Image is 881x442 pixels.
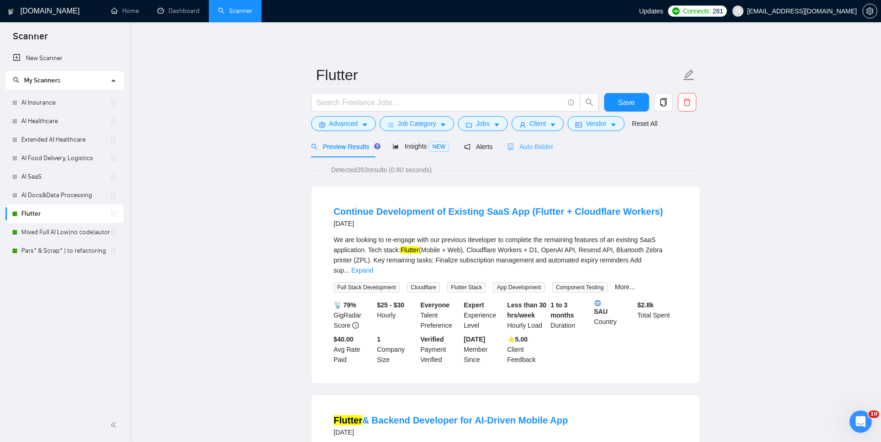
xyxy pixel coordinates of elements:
span: caret-down [550,121,556,128]
span: edit [683,69,695,81]
span: holder [110,229,117,236]
span: ... [344,267,350,274]
div: Hourly Load [506,300,549,330]
a: AI Docs&Data Processing [21,186,110,205]
input: Search Freelance Jobs... [317,97,564,108]
span: NEW [429,142,449,152]
div: Member Since [462,334,506,365]
button: setting [862,4,877,19]
a: Extended AI Healthcare [21,131,110,149]
span: info-circle [568,100,574,106]
b: ⭐️ 5.00 [507,336,528,343]
div: We are looking to re-engage with our previous developer to complete the remaining features of an ... [334,235,677,275]
span: Cloudflare [407,282,440,293]
span: setting [319,121,325,128]
li: Extended AI Healthcare [6,131,124,149]
b: $25 - $30 [377,301,404,309]
b: 📡 79% [334,301,356,309]
b: $40.00 [334,336,354,343]
a: AI Healthcare [21,112,110,131]
img: upwork-logo.png [672,7,680,15]
span: caret-down [440,121,446,128]
span: double-left [110,420,119,430]
span: holder [110,173,117,181]
button: idcardVendorcaret-down [568,116,624,131]
span: Jobs [476,118,490,129]
li: AI Insurance [6,93,124,112]
button: folderJobscaret-down [458,116,508,131]
b: Verified [420,336,444,343]
a: New Scanner [13,49,116,68]
a: More... [615,283,635,291]
input: Scanner name... [316,63,681,87]
b: SAU [594,300,634,315]
span: Save [618,97,635,108]
b: 1 [377,336,381,343]
span: Updates [639,7,663,15]
span: Scanner [6,30,55,49]
button: userClientcaret-down [512,116,564,131]
div: Hourly [375,300,419,330]
mark: Flutter [400,246,419,254]
div: Duration [549,300,592,330]
a: Flutter& Backend Developer for AI-Driven Mobile App [334,415,568,425]
span: holder [110,136,117,143]
a: dashboardDashboard [157,7,200,15]
button: Save [604,93,649,112]
span: caret-down [494,121,500,128]
span: Vendor [586,118,606,129]
div: Country [592,300,636,330]
button: search [580,93,599,112]
a: Expand [351,267,373,274]
a: AI Food Delivery, Logistics [21,149,110,168]
div: Total Spent [636,300,679,330]
span: search [311,143,318,150]
div: GigRadar Score [332,300,375,330]
span: user [519,121,526,128]
li: AI Docs&Data Processing [6,186,124,205]
span: caret-down [610,121,617,128]
button: barsJob Categorycaret-down [380,116,454,131]
li: AI SaaS [6,168,124,186]
a: homeHome [111,7,139,15]
b: $ 2.8k [637,301,654,309]
a: setting [862,7,877,15]
span: Auto Bidder [507,143,553,150]
span: Detected 353 results (0.80 seconds) [325,165,438,175]
span: Component Testing [552,282,607,293]
b: Less than 30 hrs/week [507,301,547,319]
div: Payment Verified [419,334,462,365]
a: Flutter [21,205,110,223]
span: Alerts [464,143,493,150]
li: Flutter [6,205,124,223]
div: Tooltip anchor [373,142,381,150]
b: Everyone [420,301,450,309]
span: holder [110,247,117,255]
a: Continue Development of Existing SaaS App (Flutter + Cloudflare Workers) [334,206,663,217]
span: holder [110,155,117,162]
span: Insights [393,143,449,150]
span: delete [678,98,696,106]
div: Experience Level [462,300,506,330]
span: holder [110,118,117,125]
span: notification [464,143,470,150]
li: AI Food Delivery, Logistics [6,149,124,168]
div: [DATE] [334,218,663,229]
span: Job Category [398,118,436,129]
span: Connects: [683,6,711,16]
span: holder [110,192,117,199]
div: [DATE] [334,427,568,438]
iframe: Intercom live chat [850,411,872,433]
div: Company Size [375,334,419,365]
span: 10 [869,411,879,418]
span: setting [863,7,877,15]
span: area-chart [393,143,399,149]
span: holder [110,210,117,218]
span: bars [387,121,394,128]
span: idcard [575,121,582,128]
span: info-circle [352,322,359,329]
img: 🌐 [594,300,601,306]
span: caret-down [362,121,368,128]
span: Full Stack Development [334,282,400,293]
span: copy [655,98,672,106]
